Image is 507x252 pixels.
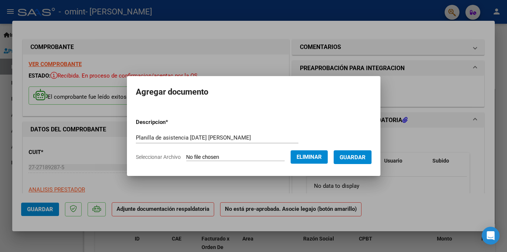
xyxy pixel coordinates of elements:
button: Eliminar [291,150,328,164]
span: Guardar [340,154,366,161]
div: Open Intercom Messenger [482,227,500,245]
button: Guardar [334,150,372,164]
p: Descripcion [136,118,207,127]
span: Seleccionar Archivo [136,154,181,160]
span: Eliminar [297,154,322,160]
h2: Agregar documento [136,85,372,99]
